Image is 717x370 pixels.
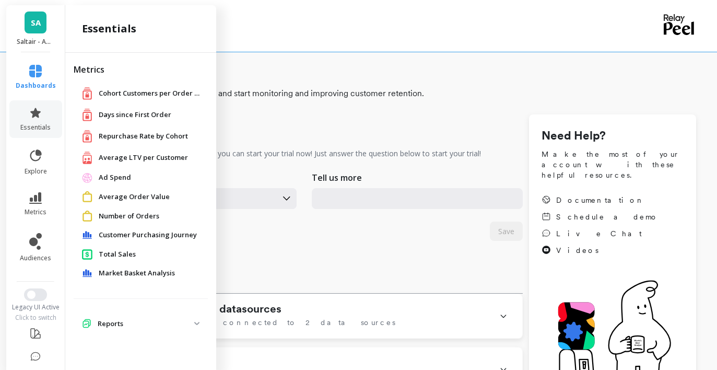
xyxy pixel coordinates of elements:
[20,254,51,262] span: audiences
[542,245,659,256] a: Videos
[99,249,199,260] a: Total Sales
[82,319,91,328] img: navigation item icon
[88,148,481,159] p: Your data has finished computing and you can start your trial now! Just answer the question below...
[99,88,203,99] a: Cohort Customers per Order Count
[556,212,659,222] span: Schedule a demo
[82,249,92,260] img: navigation item icon
[99,230,199,240] a: Customer Purchasing Journey
[82,191,92,202] img: navigation item icon
[542,195,659,205] a: Documentation
[5,314,66,322] div: Click to switch
[20,123,51,132] span: essentials
[312,171,362,184] p: Tell us more
[99,211,159,222] span: Number of Orders
[99,153,188,163] span: Average LTV per Customer
[99,131,188,142] span: Repurchase Rate by Cohort
[99,268,175,279] span: Market Basket Analysis
[88,87,696,100] span: Everything you need to set up Peel and start monitoring and improving customer retention.
[99,192,170,202] span: Average Order Value
[82,151,92,164] img: navigation item icon
[24,288,47,301] button: Switch to New UI
[99,172,199,183] a: Ad Spend
[98,319,194,329] p: Reports
[17,38,55,46] p: Saltair - Amazon
[99,192,199,202] a: Average Order Value
[82,211,92,222] img: navigation item icon
[542,149,684,180] span: Make the most of your account with these helpful resources.
[25,208,46,216] span: metrics
[99,230,197,240] span: Customer Purchasing Journey
[88,60,696,85] h1: Getting Started
[16,82,56,90] span: dashboards
[5,303,66,311] div: Legacy UI Active
[82,130,92,143] img: navigation item icon
[99,172,131,183] span: Ad Spend
[82,108,92,121] img: navigation item icon
[542,212,659,222] a: Schedule a demo
[82,269,92,277] img: navigation item icon
[25,167,47,176] span: explore
[542,127,684,145] h1: Need Help?
[82,21,136,36] h2: essentials
[99,153,199,163] a: Average LTV per Customer
[99,131,199,142] a: Repurchase Rate by Cohort
[99,211,199,222] a: Number of Orders
[74,63,208,76] h2: Metrics
[556,195,645,205] span: Documentation
[556,245,598,256] span: Videos
[194,322,199,325] img: down caret icon
[556,228,642,239] span: Live Chat
[128,317,395,328] span: We're currently connected to 2 data sources
[82,87,92,100] img: navigation item icon
[99,249,136,260] span: Total Sales
[82,172,92,183] img: navigation item icon
[99,110,171,120] span: Days since First Order
[31,17,41,29] span: SA
[82,231,92,239] img: navigation item icon
[99,110,199,120] a: Days since First Order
